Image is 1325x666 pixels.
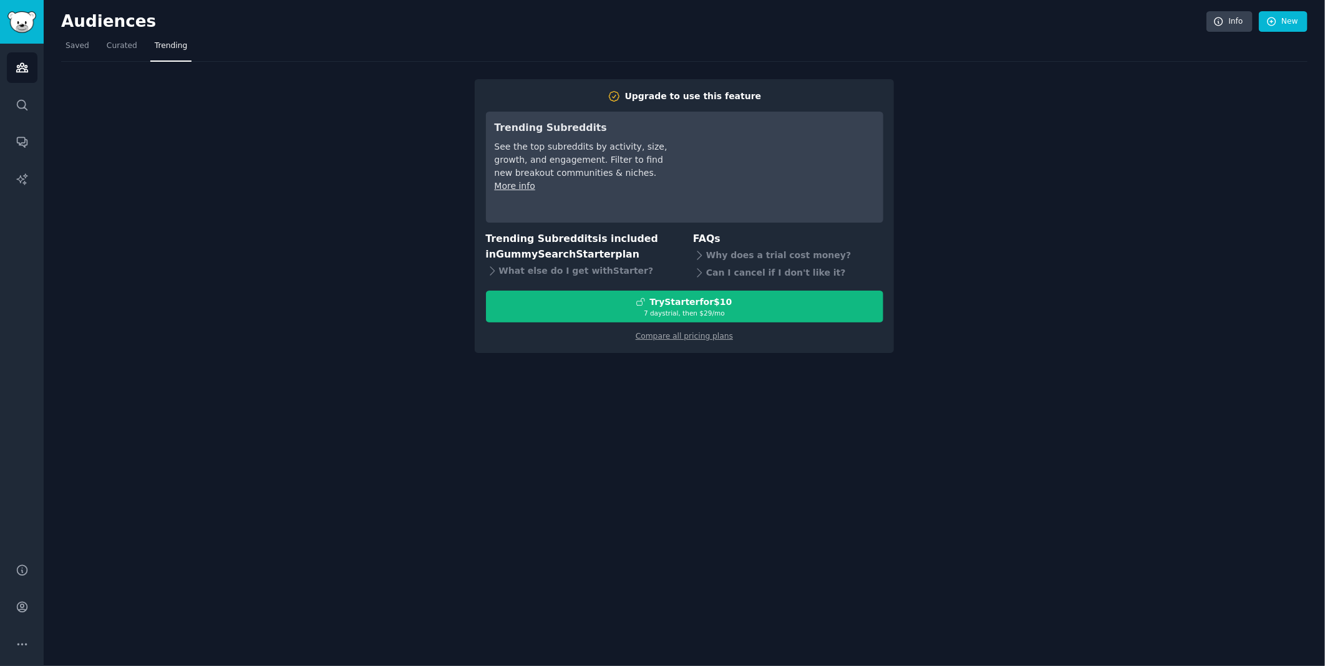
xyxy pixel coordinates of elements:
h2: Audiences [61,12,1206,32]
div: See the top subreddits by activity, size, growth, and engagement. Filter to find new breakout com... [495,140,670,180]
span: Saved [66,41,89,52]
span: GummySearch Starter [496,248,615,260]
button: TryStarterfor$107 daystrial, then $29/mo [486,291,883,322]
a: More info [495,181,535,191]
iframe: YouTube video player [687,120,875,214]
a: Info [1206,11,1253,32]
a: Saved [61,36,94,62]
div: Try Starter for $10 [649,296,732,309]
div: 7 days trial, then $ 29 /mo [487,309,883,317]
h3: Trending Subreddits is included in plan [486,231,676,262]
span: Trending [155,41,187,52]
div: Can I cancel if I don't like it? [693,264,883,282]
a: Trending [150,36,192,62]
img: GummySearch logo [7,11,36,33]
span: Curated [107,41,137,52]
h3: Trending Subreddits [495,120,670,136]
a: New [1259,11,1308,32]
a: Curated [102,36,142,62]
div: Why does a trial cost money? [693,247,883,264]
div: What else do I get with Starter ? [486,262,676,279]
a: Compare all pricing plans [636,332,733,340]
h3: FAQs [693,231,883,247]
div: Upgrade to use this feature [625,90,762,103]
